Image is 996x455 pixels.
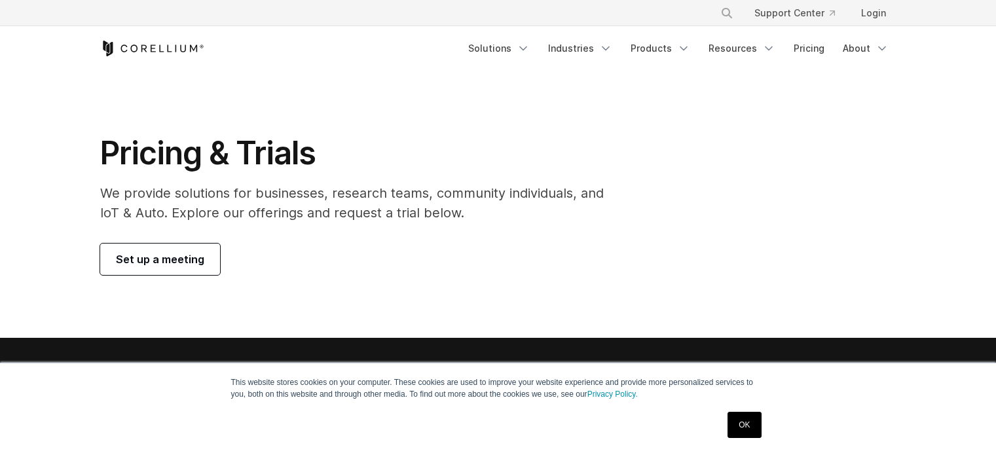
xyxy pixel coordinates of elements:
a: Privacy Policy. [587,390,638,399]
a: Industries [540,37,620,60]
a: Products [623,37,698,60]
div: Navigation Menu [705,1,896,25]
p: We provide solutions for businesses, research teams, community individuals, and IoT & Auto. Explo... [100,183,622,223]
a: About [835,37,896,60]
a: Resources [701,37,783,60]
div: Navigation Menu [460,37,896,60]
a: Corellium Home [100,41,204,56]
a: OK [728,412,761,438]
p: This website stores cookies on your computer. These cookies are used to improve your website expe... [231,376,765,400]
a: Support Center [744,1,845,25]
a: Login [851,1,896,25]
a: Pricing [786,37,832,60]
button: Search [715,1,739,25]
a: Solutions [460,37,538,60]
a: Set up a meeting [100,244,220,275]
h1: Pricing & Trials [100,134,622,173]
span: Set up a meeting [116,251,204,267]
